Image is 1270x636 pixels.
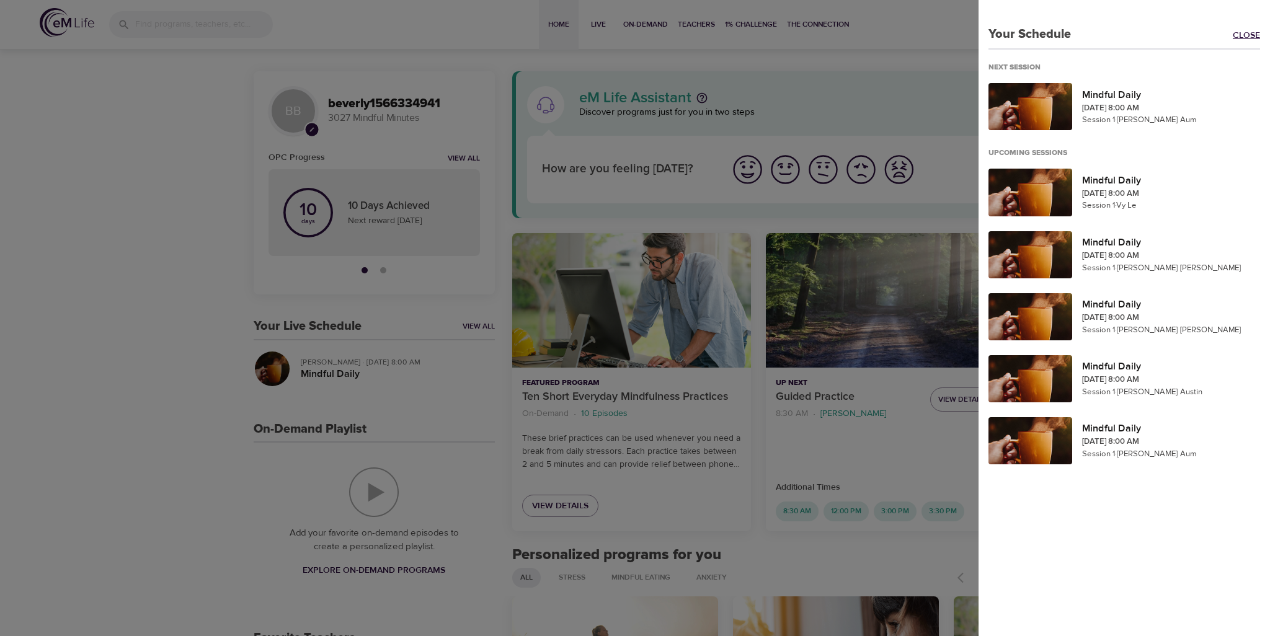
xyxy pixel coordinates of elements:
p: [DATE] 8:00 AM [1082,188,1260,200]
p: [DATE] 8:00 AM [1082,436,1260,448]
p: Session 1 · Vy Le [1082,200,1260,212]
p: [DATE] 8:00 AM [1082,102,1260,115]
p: Mindful Daily [1082,421,1260,436]
p: [DATE] 8:00 AM [1082,250,1260,262]
div: Upcoming Sessions [988,148,1077,159]
p: Mindful Daily [1082,173,1260,188]
p: Session 1 · [PERSON_NAME] Austin [1082,386,1260,399]
p: Mindful Daily [1082,359,1260,374]
p: Session 1 · [PERSON_NAME] Aum [1082,114,1260,126]
p: [DATE] 8:00 AM [1082,312,1260,324]
p: Session 1 · [PERSON_NAME] [PERSON_NAME] [1082,324,1260,337]
p: Mindful Daily [1082,87,1260,102]
p: Mindful Daily [1082,297,1260,312]
a: Close [1233,29,1270,43]
p: Session 1 · [PERSON_NAME] [PERSON_NAME] [1082,262,1260,275]
p: Mindful Daily [1082,235,1260,250]
p: Session 1 · [PERSON_NAME] Aum [1082,448,1260,461]
p: [DATE] 8:00 AM [1082,374,1260,386]
p: Your Schedule [979,25,1071,43]
div: Next Session [988,63,1050,73]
